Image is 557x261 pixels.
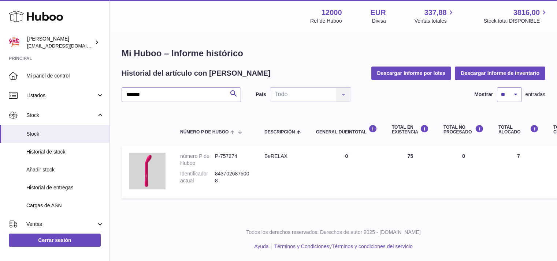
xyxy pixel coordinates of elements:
[26,72,104,79] span: Mi panel de control
[9,234,101,247] a: Cerrar sesión
[385,145,436,198] td: 75
[264,153,301,160] div: BeRELAX
[122,48,545,59] h1: Mi Huboo – Informe histórico
[180,130,229,135] span: número P de Huboo
[491,145,546,198] td: 7
[26,148,104,155] span: Historial de stock
[392,125,429,135] div: Total en EXISTENCIA
[415,18,455,24] span: Ventas totales
[122,68,271,78] h2: Historial del artículo con [PERSON_NAME]
[455,67,545,80] button: Descargar Informe de inventario
[26,202,104,209] span: Cargas de ASN
[180,170,215,184] dt: Identificador actual
[26,92,96,99] span: Listados
[274,243,329,249] a: Términos y Condiciones
[322,8,342,18] strong: 12000
[513,8,540,18] span: 3816,00
[474,91,493,98] label: Mostrar
[443,125,484,135] div: Total NO PROCESADO
[484,18,548,24] span: Stock total DISPONIBLE
[264,130,295,135] span: Descripción
[26,166,104,173] span: Añadir stock
[526,91,545,98] span: entradas
[309,145,385,198] td: 0
[256,91,266,98] label: País
[272,243,413,250] li: y
[371,67,452,80] button: Descargar Informe por lotes
[424,8,447,18] span: 337,88
[26,112,96,119] span: Stock
[215,170,250,184] dd: 8437026875008
[415,8,455,24] a: 337,88 Ventas totales
[27,43,108,49] span: [EMAIL_ADDRESS][DOMAIN_NAME]
[116,229,551,236] p: Todos los derechos reservados. Derechos de autor 2025 - [DOMAIN_NAME]
[332,243,413,249] a: Términos y condiciones del servicio
[484,8,548,24] a: 3816,00 Stock total DISPONIBLE
[316,125,377,135] div: general.dueInTotal
[254,243,268,249] a: Ayuda
[26,130,104,137] span: Stock
[27,35,93,49] div: [PERSON_NAME]
[436,145,491,198] td: 0
[129,153,166,189] img: product image
[498,125,539,135] div: Total ALOCADO
[371,8,386,18] strong: EUR
[215,153,250,167] dd: P-757274
[26,221,96,228] span: Ventas
[310,18,342,24] div: Ref de Huboo
[372,18,386,24] div: Divisa
[26,184,104,191] span: Historial de entregas
[180,153,215,167] dt: número P de Huboo
[9,37,20,48] img: mar@ensuelofirme.com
